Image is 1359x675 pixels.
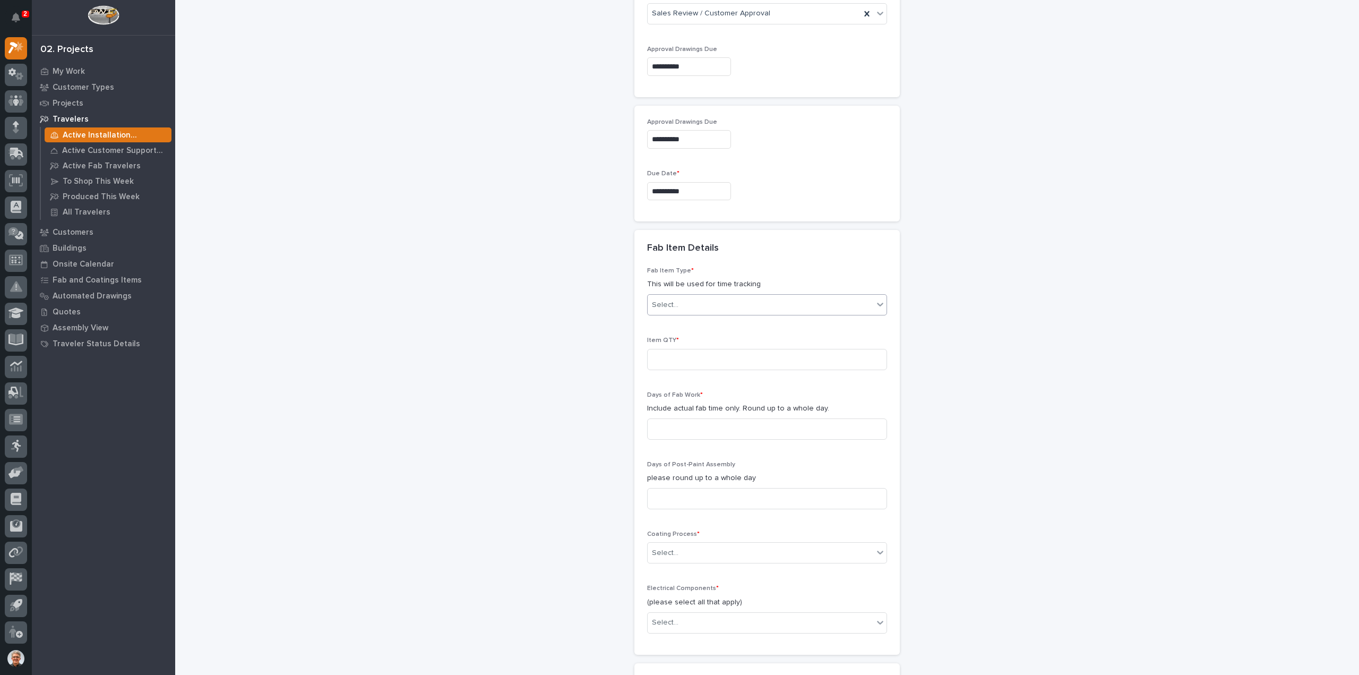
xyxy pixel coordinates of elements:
a: Fab and Coatings Items [32,272,175,288]
span: Item QTY [647,337,679,344]
button: users-avatar [5,647,27,670]
a: Customer Types [32,79,175,95]
p: please round up to a whole day [647,473,887,484]
h2: Fab Item Details [647,243,719,254]
p: Customer Types [53,83,114,92]
p: All Travelers [63,208,110,217]
p: To Shop This Week [63,177,134,186]
p: Assembly View [53,323,108,333]
a: Travelers [32,111,175,127]
p: Buildings [53,244,87,253]
p: Include actual fab time only. Round up to a whole day. [647,403,887,414]
a: Customers [32,224,175,240]
span: Approval Drawings Due [647,46,717,53]
p: This will be used for time tracking [647,279,887,290]
p: Traveler Status Details [53,339,140,349]
a: All Travelers [41,204,175,219]
div: Notifications2 [13,13,27,30]
a: My Work [32,63,175,79]
a: Produced This Week [41,189,175,204]
a: To Shop This Week [41,174,175,189]
p: My Work [53,67,85,76]
span: Fab Item Type [647,268,694,274]
a: Quotes [32,304,175,320]
button: Notifications [5,6,27,29]
a: Automated Drawings [32,288,175,304]
p: Produced This Week [63,192,140,202]
div: 02. Projects [40,44,93,56]
p: Automated Drawings [53,292,132,301]
a: Assembly View [32,320,175,336]
span: Coating Process [647,531,700,537]
span: Sales Review / Customer Approval [652,8,770,19]
span: Days of Post-Paint Assembly [647,462,735,468]
p: (please select all that apply) [647,597,887,608]
a: Traveler Status Details [32,336,175,352]
a: Onsite Calendar [32,256,175,272]
p: Active Customer Support Travelers [62,146,167,156]
a: Active Fab Travelers [41,158,175,173]
img: Workspace Logo [88,5,119,25]
a: Projects [32,95,175,111]
a: Active Installation Travelers [41,127,175,142]
p: Quotes [53,307,81,317]
span: Due Date [647,170,679,177]
span: Electrical Components [647,585,719,592]
p: 2 [23,10,27,18]
p: Projects [53,99,83,108]
p: Fab and Coatings Items [53,276,142,285]
a: Active Customer Support Travelers [41,143,175,158]
p: Travelers [53,115,89,124]
p: Active Fab Travelers [63,161,141,171]
p: Onsite Calendar [53,260,114,269]
div: Select... [652,548,678,559]
span: Days of Fab Work [647,392,703,398]
p: Active Installation Travelers [63,131,167,140]
div: Select... [652,300,678,311]
a: Buildings [32,240,175,256]
p: Customers [53,228,93,237]
div: Select... [652,617,678,628]
span: Approval Drawings Due [647,119,717,125]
